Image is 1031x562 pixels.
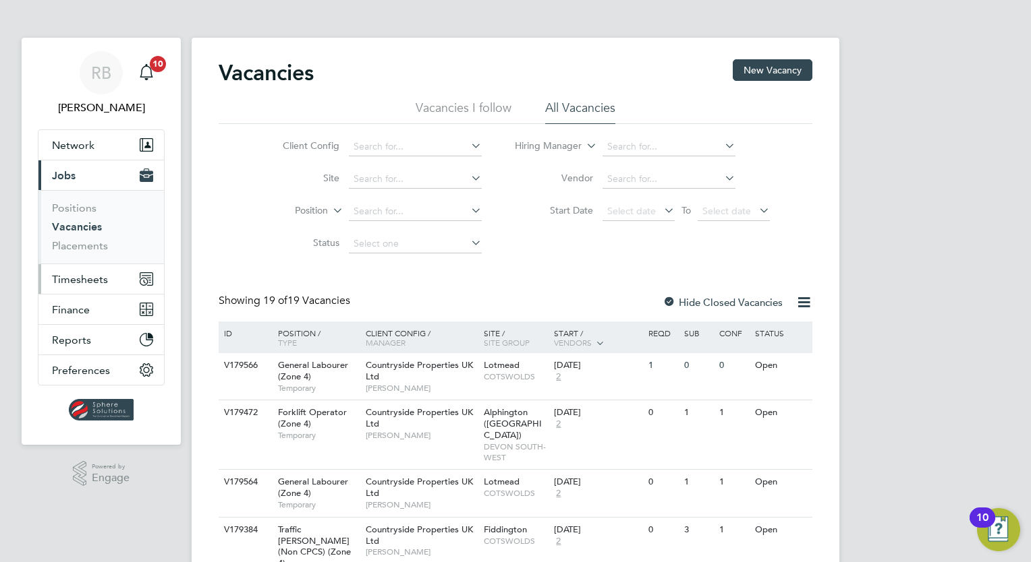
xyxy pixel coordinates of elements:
[38,264,164,294] button: Timesheets
[716,353,751,378] div: 0
[262,172,339,184] label: Site
[733,59,812,81] button: New Vacancy
[92,472,130,484] span: Engage
[752,470,810,495] div: Open
[366,383,477,394] span: [PERSON_NAME]
[52,169,76,182] span: Jobs
[366,499,477,510] span: [PERSON_NAME]
[263,294,350,307] span: 19 Vacancies
[504,139,582,153] label: Hiring Manager
[484,371,548,382] span: COTSWOLDS
[515,204,593,216] label: Start Date
[752,518,810,542] div: Open
[92,461,130,472] span: Powered by
[752,321,810,344] div: Status
[278,406,347,429] span: Forklift Operator (Zone 4)
[554,488,563,499] span: 2
[263,294,287,307] span: 19 of
[554,371,563,383] span: 2
[663,296,783,309] label: Hide Closed Vacancies
[349,202,482,221] input: Search for...
[38,294,164,324] button: Finance
[681,353,716,378] div: 0
[38,130,164,160] button: Network
[52,139,94,152] span: Network
[366,337,406,348] span: Manager
[484,536,548,547] span: COTSWOLDS
[554,536,563,547] span: 2
[977,508,1020,551] button: Open Resource Center, 10 new notifications
[262,237,339,249] label: Status
[52,239,108,252] a: Placements
[716,321,751,344] div: Conf
[545,100,615,124] li: All Vacancies
[484,406,542,441] span: Alphington ([GEOGRAPHIC_DATA])
[250,204,328,218] label: Position
[366,524,473,547] span: Countryside Properties UK Ltd
[133,51,160,94] a: 10
[416,100,511,124] li: Vacancies I follow
[645,518,680,542] div: 0
[484,359,520,371] span: Lotmead
[349,170,482,189] input: Search for...
[52,334,91,346] span: Reports
[554,337,592,348] span: Vendors
[681,518,716,542] div: 3
[91,64,111,82] span: RB
[278,430,359,441] span: Temporary
[38,100,165,116] span: Rob Bennett
[607,205,656,217] span: Select date
[554,476,642,488] div: [DATE]
[645,400,680,425] div: 0
[681,321,716,344] div: Sub
[278,359,348,382] span: General Labourer (Zone 4)
[366,476,473,499] span: Countryside Properties UK Ltd
[349,137,482,156] input: Search for...
[38,160,164,190] button: Jobs
[515,172,593,184] label: Vendor
[221,470,268,495] div: V179564
[484,441,548,462] span: DEVON SOUTH-WEST
[484,488,548,499] span: COTSWOLDS
[716,400,751,425] div: 1
[366,430,477,441] span: [PERSON_NAME]
[262,139,339,152] label: Client Config
[38,51,165,116] a: RB[PERSON_NAME]
[366,359,473,382] span: Countryside Properties UK Ltd
[702,205,751,217] span: Select date
[52,364,110,377] span: Preferences
[752,353,810,378] div: Open
[366,547,477,557] span: [PERSON_NAME]
[73,461,130,487] a: Powered byEngage
[22,38,181,445] nav: Main navigation
[221,321,268,344] div: ID
[278,337,297,348] span: Type
[554,407,642,418] div: [DATE]
[976,518,988,535] div: 10
[268,321,362,354] div: Position /
[38,190,164,263] div: Jobs
[219,59,314,86] h2: Vacancies
[484,476,520,487] span: Lotmead
[752,400,810,425] div: Open
[52,273,108,286] span: Timesheets
[484,524,527,535] span: Fiddington
[219,294,353,308] div: Showing
[484,337,530,348] span: Site Group
[38,355,164,385] button: Preferences
[52,303,90,316] span: Finance
[221,400,268,425] div: V179472
[645,321,680,344] div: Reqd
[480,321,551,354] div: Site /
[52,201,96,214] a: Positions
[52,220,102,233] a: Vacancies
[221,353,268,378] div: V179566
[38,325,164,354] button: Reports
[554,360,642,371] div: [DATE]
[69,399,134,420] img: spheresolutions-logo-retina.png
[645,353,680,378] div: 1
[362,321,480,354] div: Client Config /
[221,518,268,542] div: V179384
[677,201,695,219] span: To
[554,418,563,430] span: 2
